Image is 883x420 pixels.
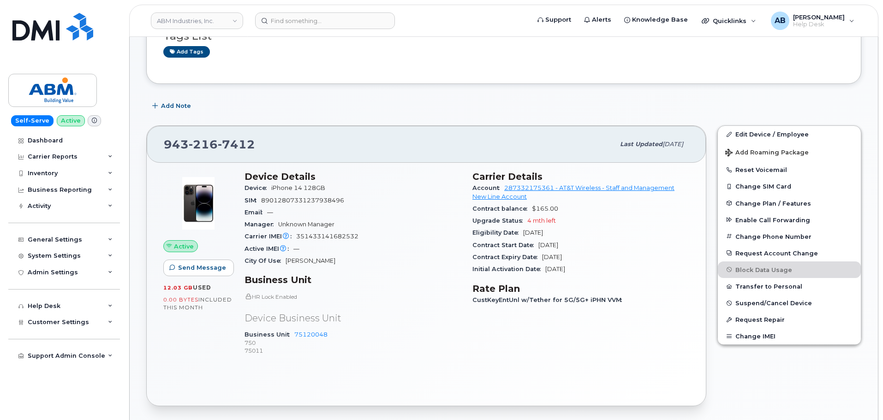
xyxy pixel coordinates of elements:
span: Change Plan / Features [735,200,811,207]
button: Reset Voicemail [718,161,861,178]
span: 12.03 GB [163,284,193,291]
span: [DATE] [545,266,565,272]
span: SIM [245,197,261,204]
a: ABM Industries, Inc. [151,12,243,29]
button: Add Roaming Package [718,142,861,161]
span: Suspend/Cancel Device [735,300,812,307]
span: [DATE] [662,141,683,148]
span: Unknown Manager [278,221,334,228]
button: Suspend/Cancel Device [718,295,861,311]
span: Quicklinks [713,17,746,24]
h3: Business Unit [245,274,461,285]
button: Block Data Usage [718,261,861,278]
p: HR Lock Enabled [245,293,461,301]
span: Contract Start Date [472,242,538,248]
h3: Device Details [245,171,461,182]
a: Add tags [163,46,210,58]
span: Business Unit [245,331,294,338]
button: Send Message [163,260,234,276]
span: Email [245,209,267,216]
button: Request Account Change [718,245,861,261]
span: CustKeyEntUnl w/Tether for 5G/5G+ iPHN VVM [472,296,626,303]
span: Account [472,184,504,191]
span: 0.00 Bytes [163,296,198,303]
span: 4 mth left [527,217,556,224]
button: Add Note [146,98,199,114]
button: Change Plan / Features [718,195,861,212]
span: AB [775,15,786,26]
span: Upgrade Status [472,217,527,224]
span: Last updated [620,141,662,148]
span: Add Note [161,101,191,110]
span: Device [245,184,271,191]
div: Quicklinks [695,12,763,30]
span: Manager [245,221,278,228]
span: Help Desk [793,21,845,28]
button: Change IMEI [718,328,861,344]
span: Contract balance [472,205,532,212]
span: Initial Activation Date [472,266,545,272]
p: 750 [245,339,461,347]
button: Change Phone Number [718,228,861,245]
button: Enable Call Forwarding [718,212,861,228]
span: Contract Expiry Date [472,254,542,260]
h3: Rate Plan [472,283,689,294]
span: iPhone 14 128GB [271,184,325,191]
span: — [293,245,299,252]
h3: Tags List [163,30,844,42]
a: Knowledge Base [618,11,694,29]
span: [DATE] [538,242,558,248]
span: Send Message [178,263,226,272]
p: 75011 [245,347,461,355]
div: Adam Bake [764,12,861,30]
span: Eligibility Date [472,229,523,236]
span: Alerts [592,15,611,24]
span: [PERSON_NAME] [286,257,335,264]
a: 75120048 [294,331,328,338]
span: City Of Use [245,257,286,264]
span: — [267,209,273,216]
span: Enable Call Forwarding [735,216,810,223]
button: Transfer to Personal [718,278,861,295]
span: [DATE] [542,254,562,260]
span: [PERSON_NAME] [793,13,845,21]
a: Support [531,11,578,29]
img: image20231002-3703462-njx0qo.jpeg [171,176,226,231]
span: 216 [189,137,218,151]
span: Add Roaming Package [725,149,809,158]
p: Device Business Unit [245,312,461,325]
button: Request Repair [718,311,861,328]
a: Edit Device / Employee [718,126,861,142]
span: 89012807331237938496 [261,197,344,204]
a: 287332175361 - AT&T Wireless - Staff and Management New Line Account [472,184,674,200]
input: Find something... [255,12,395,29]
a: Alerts [578,11,618,29]
span: [DATE] [523,229,543,236]
span: $165.00 [532,205,558,212]
span: used [193,284,211,291]
span: 943 [164,137,255,151]
span: Active [174,242,194,251]
h3: Carrier Details [472,171,689,182]
button: Change SIM Card [718,178,861,195]
span: 7412 [218,137,255,151]
span: Active IMEI [245,245,293,252]
span: 351433141682532 [296,233,358,240]
span: Carrier IMEI [245,233,296,240]
span: Support [545,15,571,24]
span: Knowledge Base [632,15,688,24]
